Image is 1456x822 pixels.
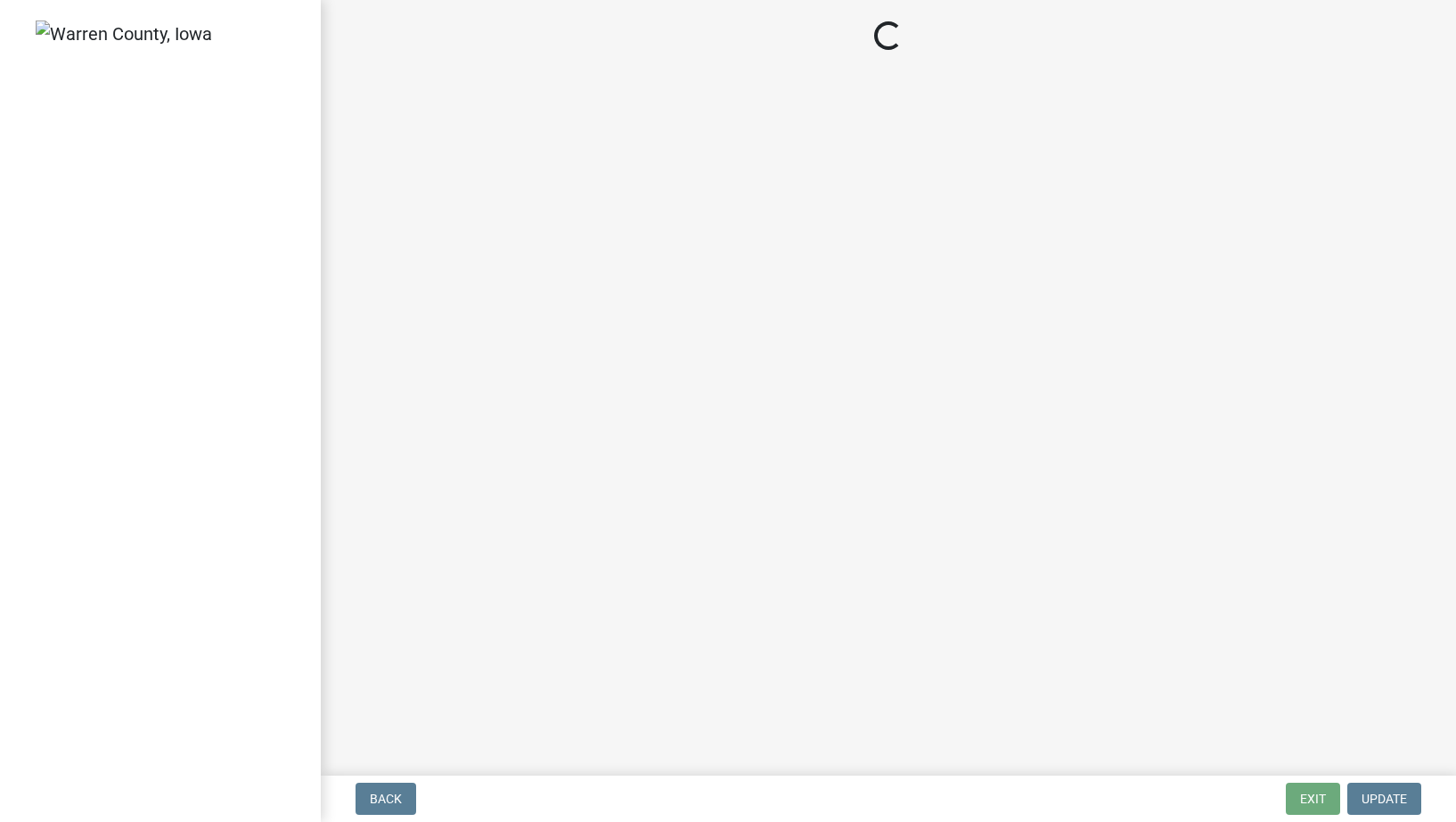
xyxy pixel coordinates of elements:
[356,783,416,815] button: Back
[370,792,402,806] span: Back
[1286,783,1340,815] button: Exit
[1347,783,1421,815] button: Update
[36,21,212,47] img: Warren County, Iowa
[1362,792,1407,806] span: Update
